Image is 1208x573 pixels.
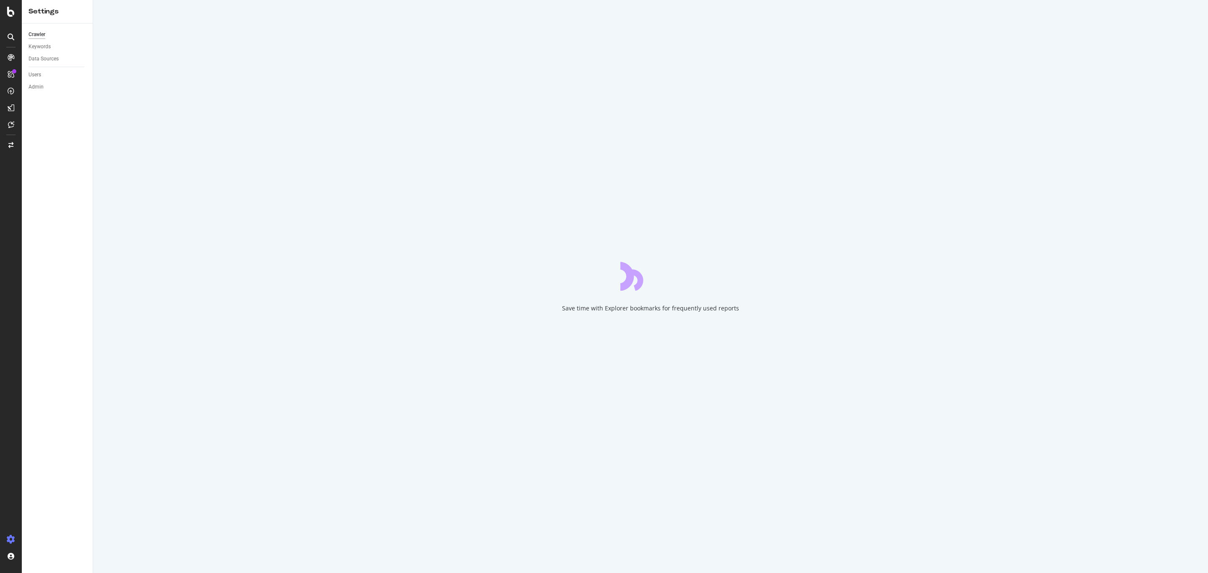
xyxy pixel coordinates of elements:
a: Data Sources [29,55,87,63]
div: Settings [29,7,86,16]
div: Keywords [29,42,51,51]
a: Keywords [29,42,87,51]
a: Crawler [29,30,87,39]
div: Data Sources [29,55,59,63]
a: Admin [29,83,87,91]
div: Save time with Explorer bookmarks for frequently used reports [562,304,739,313]
a: Users [29,70,87,79]
div: Crawler [29,30,45,39]
div: animation [620,260,681,291]
div: Admin [29,83,44,91]
div: Users [29,70,41,79]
